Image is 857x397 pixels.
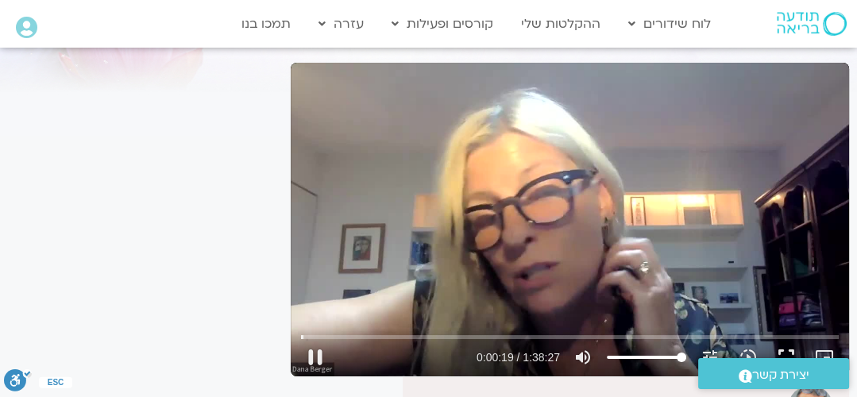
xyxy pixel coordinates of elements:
span: יצירת קשר [752,364,809,386]
a: ההקלטות שלי [513,9,608,39]
a: לוח שידורים [620,9,719,39]
a: תמכו בנו [234,9,299,39]
a: עזרה [311,9,372,39]
a: יצירת קשר [698,358,849,389]
a: קורסים ופעילות [384,9,501,39]
img: תודעה בריאה [777,12,847,36]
